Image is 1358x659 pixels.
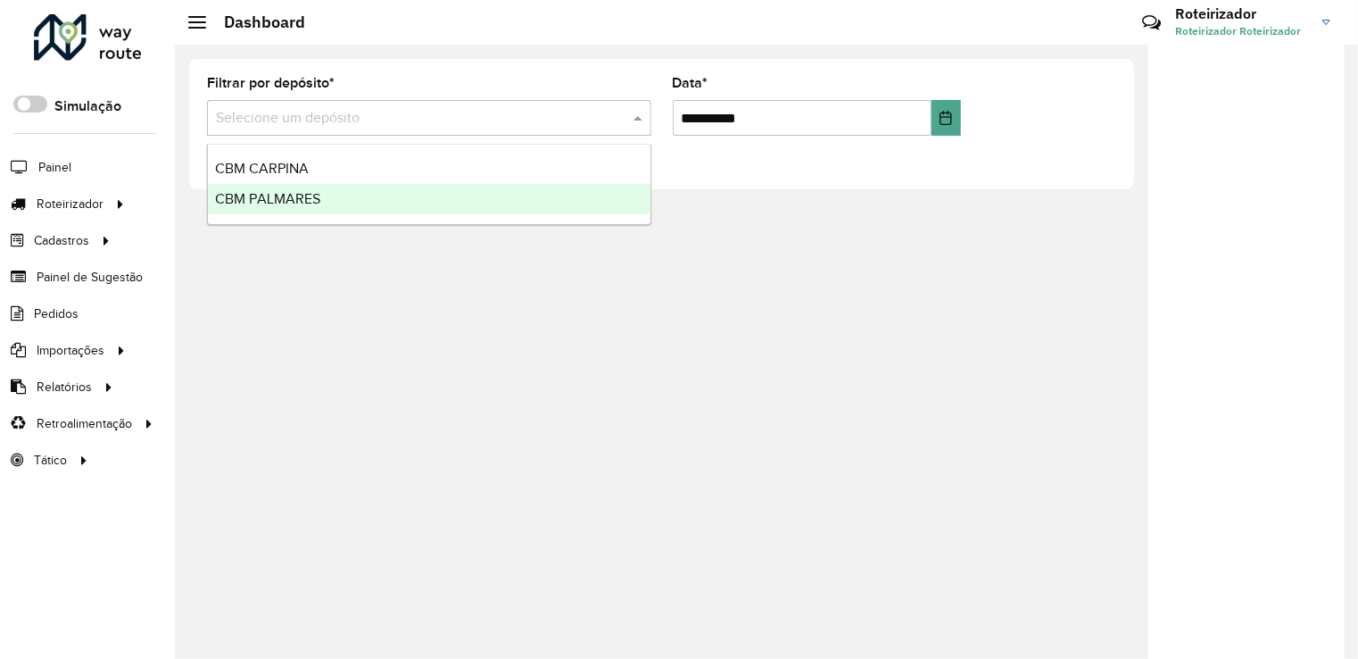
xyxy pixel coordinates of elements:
span: Tático [34,451,67,470]
label: Filtrar por depósito [207,72,335,94]
span: Importações [37,341,104,360]
span: Relatórios [37,378,92,396]
span: Roteirizador [37,195,104,213]
ng-dropdown-panel: Options list [207,144,651,225]
label: Simulação [54,96,121,117]
span: Roteirizador Roteirizador [1175,23,1309,39]
h3: Roteirizador [1175,5,1309,22]
span: Retroalimentação [37,414,132,433]
span: Painel [38,158,71,177]
label: Data [673,72,708,94]
span: CBM PALMARES [215,191,320,206]
div: Críticas? Dúvidas? Elogios? Sugestões? Entre em contato conosco! [929,5,1115,54]
span: Pedidos [34,304,79,323]
h2: Dashboard [206,13,305,32]
span: CBM CARPINA [215,161,309,176]
span: Painel de Sugestão [37,268,143,287]
span: Cadastros [34,231,89,250]
button: Choose Date [932,100,962,136]
a: Contato Rápido [1132,4,1171,42]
